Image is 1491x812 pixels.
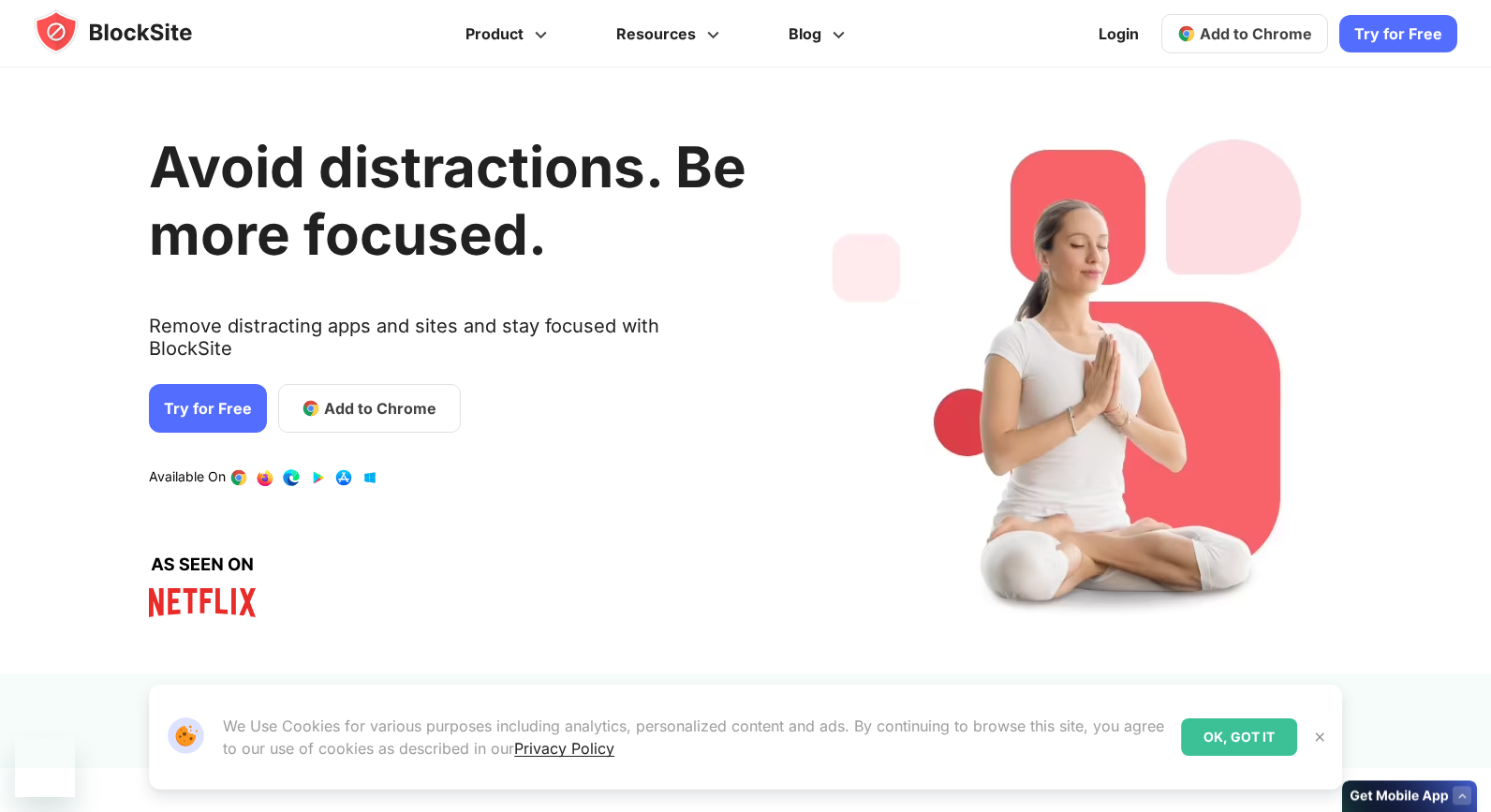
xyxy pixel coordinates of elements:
a: Privacy Policy [514,739,614,758]
img: blocksite-icon.5d769676.svg [34,9,229,54]
button: Close [1307,725,1332,749]
a: Login [1087,11,1150,56]
a: Add to Chrome [1161,14,1328,53]
a: Add to Chrome [278,384,461,433]
a: Try for Free [149,384,267,433]
div: OK, GOT IT [1181,718,1297,756]
text: Remove distracting apps and sites and stay focused with BlockSite [149,315,746,375]
img: Close [1312,730,1327,745]
img: chrome-icon.svg [1177,24,1196,43]
span: Add to Chrome [324,397,436,420]
h1: Avoid distractions. Be more focused. [149,133,746,268]
span: Add to Chrome [1200,24,1312,43]
p: We Use Cookies for various purposes including analytics, personalized content and ads. By continu... [223,715,1166,760]
a: Try for Free [1339,15,1457,52]
text: Available On [149,468,226,487]
iframe: Button to launch messaging window [15,737,75,797]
